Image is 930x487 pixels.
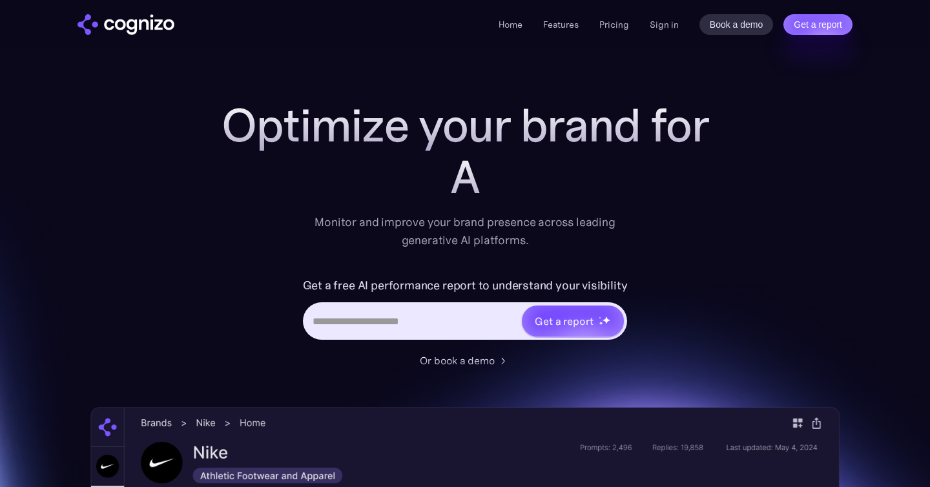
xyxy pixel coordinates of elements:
[207,151,723,203] div: A
[499,19,522,30] a: Home
[77,14,174,35] a: home
[207,99,723,151] h1: Optimize your brand for
[783,14,852,35] a: Get a report
[306,213,624,249] div: Monitor and improve your brand presence across leading generative AI platforms.
[420,353,495,368] div: Or book a demo
[77,14,174,35] img: cognizo logo
[535,313,593,329] div: Get a report
[602,316,610,324] img: star
[303,275,628,296] label: Get a free AI performance report to understand your visibility
[303,275,628,346] form: Hero URL Input Form
[699,14,774,35] a: Book a demo
[543,19,579,30] a: Features
[521,304,625,338] a: Get a reportstarstarstar
[599,19,629,30] a: Pricing
[599,321,603,326] img: star
[650,17,679,32] a: Sign in
[599,316,601,318] img: star
[420,353,510,368] a: Or book a demo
